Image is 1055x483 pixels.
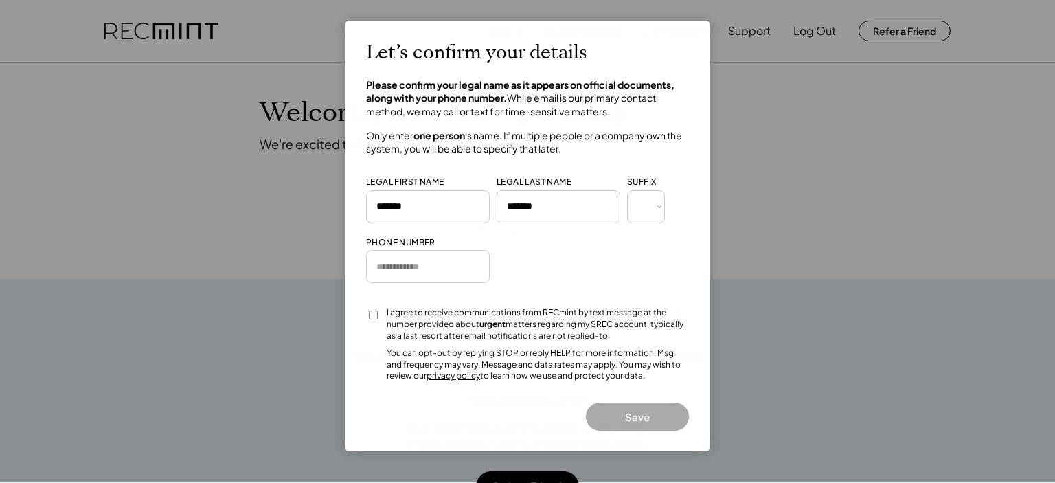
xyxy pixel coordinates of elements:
[479,319,506,329] strong: urgent
[366,78,689,119] h4: While email is our primary contact method, we may call or text for time-sensitive matters.
[366,129,689,156] h4: Only enter 's name. If multiple people or a company own the system, you will be able to specify t...
[366,237,435,249] div: PHONE NUMBER
[387,307,689,341] div: I agree to receive communications from RECmint by text message at the number provided about matte...
[366,177,444,188] div: LEGAL FIRST NAME
[586,403,689,431] button: Save
[627,177,656,188] div: SUFFIX
[427,370,480,381] a: privacy policy
[497,177,571,188] div: LEGAL LAST NAME
[387,348,689,382] div: You can opt-out by replying STOP or reply HELP for more information. Msg and frequency may vary. ...
[366,78,676,104] strong: Please confirm your legal name as it appears on official documents, along with your phone number.
[366,41,587,65] h2: Let’s confirm your details
[413,129,465,142] strong: one person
